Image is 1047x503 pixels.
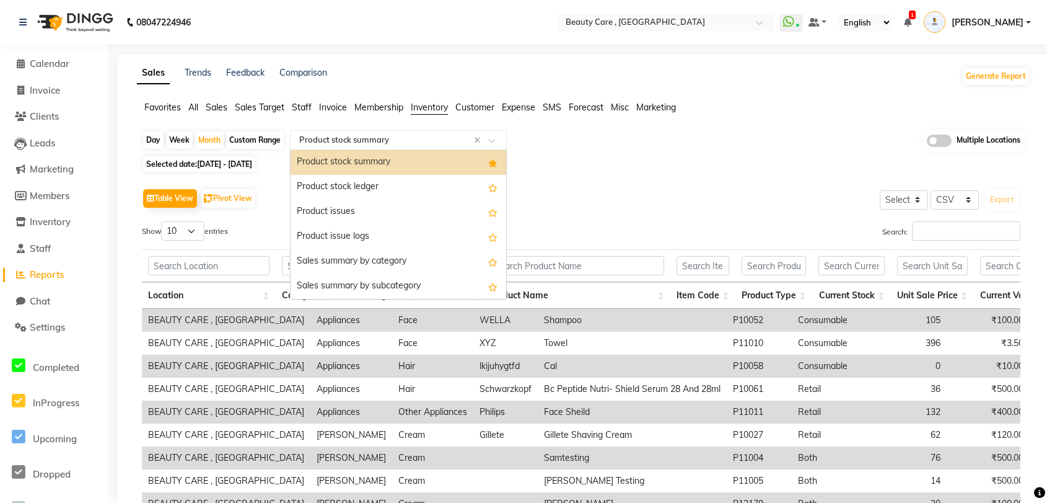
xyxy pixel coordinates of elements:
select: Showentries [161,221,204,241]
span: SMS [543,102,561,113]
span: Completed [33,362,79,373]
button: Export [985,189,1019,210]
th: Category: activate to sort column ascending [276,282,336,309]
span: Favorites [144,102,181,113]
th: Item Code: activate to sort column ascending [670,282,735,309]
td: 14 [869,470,947,492]
span: Added to Favorites [488,155,497,170]
div: Month [195,131,224,149]
a: Members [3,189,105,203]
img: pivot.png [204,194,213,203]
td: 62 [869,424,947,447]
th: Current Stock: activate to sort column ascending [812,282,891,309]
span: Invoice [30,84,60,96]
div: Sales summary by category [291,249,506,274]
td: 132 [869,401,947,424]
a: Chat [3,295,105,309]
span: Add this report to Favorites List [488,279,497,294]
a: Leads [3,136,105,151]
span: Staff [292,102,312,113]
td: ₹500.00 [947,447,1030,470]
span: All [188,102,198,113]
div: Product issue logs [291,225,506,249]
td: Both [792,470,869,492]
td: lkijuhygtfd [473,355,538,378]
div: Day [143,131,164,149]
td: Cream [392,424,473,447]
td: [PERSON_NAME] Testing [538,470,727,492]
td: Retail [792,378,869,401]
span: Add this report to Favorites List [488,180,497,195]
td: 105 [869,309,947,332]
b: 08047224946 [136,5,191,40]
input: Search Current Stock [818,256,885,275]
td: P11005 [727,470,792,492]
label: Show entries [142,221,228,241]
a: Clients [3,110,105,124]
td: P11004 [727,447,792,470]
div: Product issues [291,200,506,225]
input: Search Current Value [980,256,1046,275]
div: Sales summary by subcategory [291,274,506,299]
td: Gillete Shaving Cream [538,424,727,447]
span: 1 [909,11,916,19]
a: Reports [3,268,105,282]
a: Calendar [3,57,105,71]
div: Custom Range [226,131,284,149]
td: Gillete [473,424,538,447]
span: Leads [30,137,55,149]
td: ₹500.00 [947,378,1030,401]
td: Appliances [310,332,392,355]
td: ₹10.00 [947,355,1030,378]
td: P10027 [727,424,792,447]
span: Members [30,190,69,202]
td: WELLA [473,309,538,332]
span: Sales [206,102,227,113]
span: Selected date: [143,156,255,172]
span: Invoice [319,102,347,113]
td: 0 [869,355,947,378]
a: Sales [137,62,170,84]
div: Product stock summary [291,150,506,175]
td: Other Appliances [392,401,473,424]
label: Search: [882,221,1020,241]
td: Philips [473,401,538,424]
td: P11011 [727,401,792,424]
span: [DATE] - [DATE] [197,159,252,169]
td: ₹120.00 [947,424,1030,447]
img: logo [32,5,116,40]
td: ₹3.50 [947,332,1030,355]
td: [PERSON_NAME] [310,424,392,447]
td: 396 [869,332,947,355]
span: InProgress [33,397,79,409]
input: Search Unit Sale Price [897,256,968,275]
input: Search Item Code [677,256,729,275]
td: P10061 [727,378,792,401]
span: Inventory [30,216,71,228]
img: Omkar [924,11,945,33]
td: Samtesting [538,447,727,470]
th: Product Name: activate to sort column ascending [483,282,670,309]
td: P10052 [727,309,792,332]
input: Search Location [148,256,269,275]
td: Hair [392,378,473,401]
td: P11010 [727,332,792,355]
td: Appliances [310,309,392,332]
td: XYZ [473,332,538,355]
a: Settings [3,321,105,335]
td: [PERSON_NAME] [310,470,392,492]
td: Schwarzkopf [473,378,538,401]
a: Invoice [3,84,105,98]
td: BEAUTY CARE , [GEOGRAPHIC_DATA] [142,470,310,492]
span: Add this report to Favorites List [488,229,497,244]
span: Add this report to Favorites List [488,254,497,269]
span: Expense [502,102,535,113]
span: Misc [611,102,629,113]
td: P10058 [727,355,792,378]
td: Retail [792,401,869,424]
span: Forecast [569,102,603,113]
ng-dropdown-panel: Options list [290,149,507,300]
span: Membership [354,102,403,113]
td: ₹500.00 [947,470,1030,492]
td: Hair [392,355,473,378]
